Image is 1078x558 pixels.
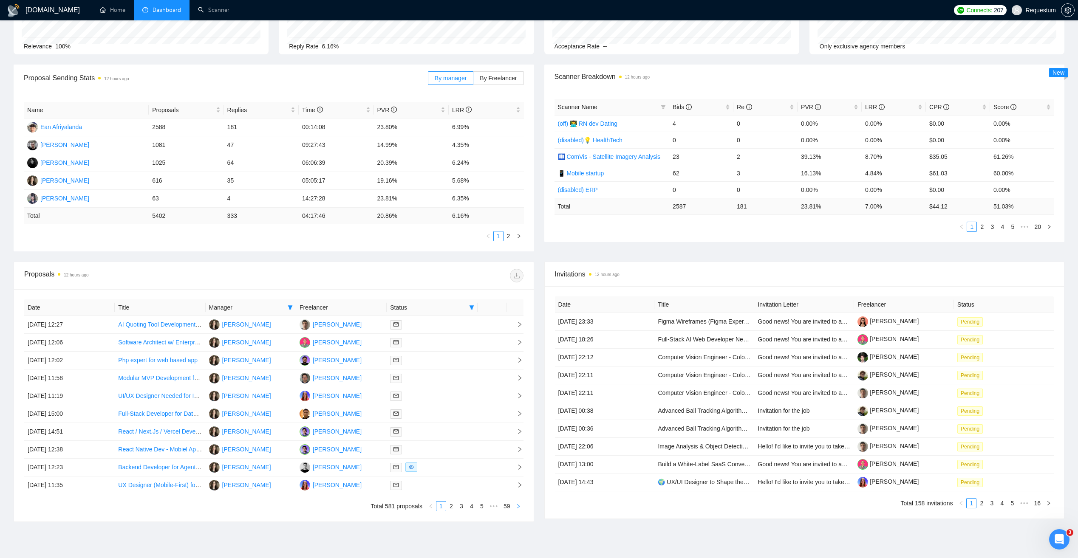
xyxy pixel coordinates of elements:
[209,337,220,348] img: SO
[27,177,89,183] a: SO[PERSON_NAME]
[1032,222,1044,231] a: 20
[317,107,323,113] span: info-circle
[658,372,829,378] a: Computer Vision Engineer - Color Analysis & Pattern Recognition
[555,71,1055,82] span: Scanner Breakdown
[1061,3,1075,17] button: setting
[27,141,89,148] a: VL[PERSON_NAME]
[299,118,373,136] td: 00:14:08
[40,176,89,185] div: [PERSON_NAME]
[436,501,446,511] li: 1
[516,234,521,239] span: right
[957,371,983,380] span: Pending
[288,305,293,310] span: filter
[997,499,1007,508] a: 4
[313,355,362,365] div: [PERSON_NAME]
[222,373,271,383] div: [PERSON_NAME]
[857,477,868,488] img: c1o0rOVReXCKi1bnQSsgHbaWbvfM_HSxWVsvTMtH2C50utd8VeU_52zlHuo4ie9fkT
[1031,499,1043,508] a: 16
[300,392,362,399] a: IP[PERSON_NAME]
[466,107,472,113] span: info-circle
[957,7,964,14] img: upwork-logo.png
[862,132,926,148] td: 0.00%
[801,104,821,110] span: PVR
[27,140,38,150] img: VL
[118,410,258,417] a: Full-Stack Developer for Data Processing SaaS MVP
[7,4,20,17] img: logo
[300,428,362,434] a: MP[PERSON_NAME]
[27,123,82,130] a: EAEan Afriyalanda
[118,446,219,453] a: React Native Dev - Mobiel App project
[393,429,399,434] span: mail
[994,6,1003,15] span: 207
[1017,498,1031,508] li: Next 5 Pages
[929,104,949,110] span: CPR
[377,107,397,113] span: PVR
[967,222,977,232] li: 1
[393,482,399,488] span: mail
[209,410,271,417] a: SO[PERSON_NAME]
[222,480,271,490] div: [PERSON_NAME]
[737,104,752,110] span: Re
[224,118,299,136] td: 181
[967,499,976,508] a: 1
[152,105,214,115] span: Proposals
[558,120,617,127] a: (off) 👨‍💻 RN dev Dating
[1007,498,1017,508] li: 5
[1010,104,1016,110] span: info-circle
[1061,7,1075,14] a: setting
[857,459,868,470] img: c1eXUdwHc_WaOcbpPFtMJupqop6zdMumv1o7qBBEoYRQ7Y2b-PMuosOa1Pnj0gGm9V
[1031,498,1044,508] li: 16
[209,409,220,419] img: SO
[798,132,862,148] td: 0.00%
[224,136,299,154] td: 47
[987,498,997,508] li: 3
[1044,222,1054,232] li: Next Page
[957,336,986,343] a: Pending
[857,460,919,467] a: [PERSON_NAME]
[1014,7,1020,13] span: user
[493,231,504,241] li: 1
[957,372,986,378] a: Pending
[313,462,362,472] div: [PERSON_NAME]
[456,501,467,511] li: 3
[149,118,224,136] td: 2588
[857,316,868,327] img: c1HaziVVVbnu0c2NasnjezSb6LXOIoutgjUNJZcFsvBUdEjYzUEv1Nryfg08A2i7jD
[669,148,733,165] td: 23
[957,443,986,450] a: Pending
[467,301,476,314] span: filter
[993,104,1016,110] span: Score
[1044,498,1054,508] button: right
[449,118,524,136] td: 6.99%
[227,105,289,115] span: Replies
[300,356,362,363] a: IZ[PERSON_NAME]
[118,375,272,381] a: Modular MVP Development for Video-First Social Platform
[957,407,986,414] a: Pending
[447,502,456,511] a: 2
[209,373,220,383] img: SO
[1007,222,1018,232] li: 5
[658,461,854,468] a: Build a White-Label SaaS Conversational AI Platform for UK Estate Agents
[457,502,466,511] a: 3
[957,353,983,362] span: Pending
[1031,222,1044,232] li: 20
[857,406,868,416] img: c13_W7EwNRmY6r3PpOF4fSbnGeZfmmxjMAXFu4hJ2fE6zyjFsKva-mNce01Y8VkI2w
[990,132,1054,148] td: 0.00%
[149,154,224,172] td: 1025
[222,445,271,454] div: [PERSON_NAME]
[959,501,964,506] span: left
[449,136,524,154] td: 4.35%
[222,391,271,400] div: [PERSON_NAME]
[118,321,269,328] a: AI Quoting Tool Development for Home Service Business
[27,159,89,166] a: AK[PERSON_NAME]
[820,43,905,50] span: Only exclusive agency members
[957,425,986,432] a: Pending
[118,464,264,471] a: Backend Developer for Agent-Based AI Trading System
[142,7,148,13] span: dashboard
[661,104,666,110] span: filter
[300,481,362,488] a: IP[PERSON_NAME]
[558,137,622,144] a: (disabled)💡 HealthTech
[118,357,198,364] a: Php expert for web based app
[959,224,964,229] span: left
[798,115,862,132] td: 0.00%
[477,502,487,511] a: 5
